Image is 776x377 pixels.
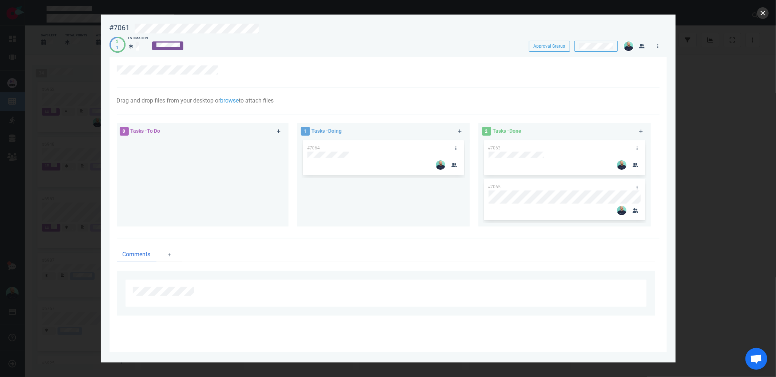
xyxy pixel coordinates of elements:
div: Ouvrir le chat [745,348,767,370]
span: #7065 [488,184,501,189]
span: Tasks - Doing [312,128,342,134]
span: Drag and drop files from your desktop or [117,97,220,104]
span: to attach files [239,97,274,104]
img: 26 [617,206,626,215]
a: browse [220,97,239,104]
img: 26 [436,160,445,170]
span: #7064 [307,145,320,151]
span: 0 [120,127,129,136]
span: Tasks - To Do [131,128,160,134]
span: #7063 [488,145,501,151]
button: close [757,7,769,19]
span: 1 [301,127,310,136]
span: Tasks - Done [493,128,522,134]
div: 2 [116,39,119,45]
div: 1 [116,45,119,51]
img: 26 [617,160,626,170]
img: 26 [624,41,633,51]
span: 2 [482,127,491,136]
button: Approval Status [529,41,570,52]
div: Estimation [128,36,148,41]
span: Comments [123,250,151,259]
div: #7061 [110,23,130,32]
